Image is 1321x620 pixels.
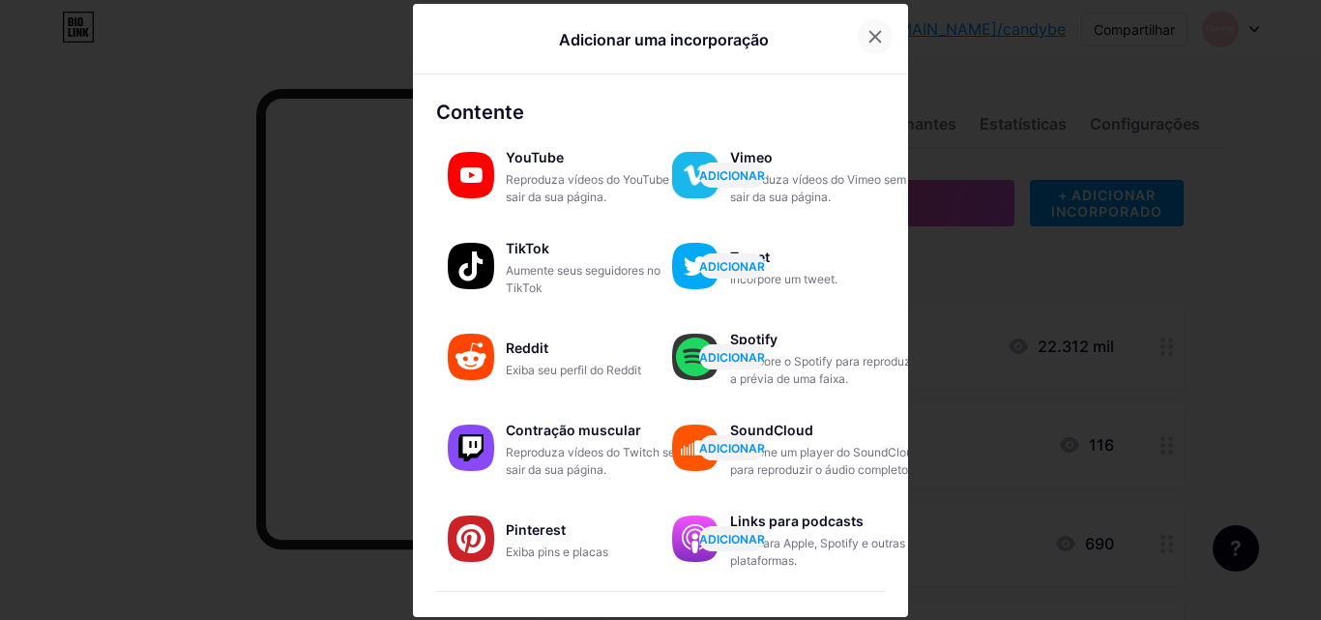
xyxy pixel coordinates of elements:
button: ADICIONAR [699,435,765,460]
img: Reddit [448,334,494,380]
font: Pinterest [506,521,566,538]
font: Incorpore o Spotify para reproduzir a prévia de uma faixa. [730,354,918,386]
img: nuvem sonora [672,425,719,471]
font: ADICIONAR [699,441,765,456]
font: Spotify [730,331,778,347]
img: Pinterest [448,516,494,562]
font: Links para podcasts [730,513,864,529]
font: Incorpore um tweet. [730,272,837,286]
font: Reproduza vídeos do Twitch sem sair da sua página. [506,445,685,477]
font: Adicionar uma incorporação [559,30,769,49]
font: Tweet [730,249,770,265]
img: contração muscular [448,425,494,471]
font: Link para Apple, Spotify e outras plataformas. [730,536,905,568]
img: vimeo [672,152,719,198]
font: ADICIONAR [699,168,765,183]
img: TikTok [448,243,494,289]
font: TikTok [506,240,549,256]
font: Exiba seu perfil do Reddit [506,363,641,377]
button: ADICIONAR [699,344,765,369]
font: Reddit [506,340,548,356]
font: Contração muscular [506,422,641,438]
button: ADICIONAR [699,526,765,551]
font: Exiba pins e placas [506,545,608,559]
button: ADICIONAR [699,162,765,188]
font: Vimeo [730,149,773,165]
font: Adicione um player do SoundCloud para reproduzir o áudio completo. [730,445,920,477]
font: Contente [436,101,524,124]
font: SoundCloud [730,422,813,438]
img: Twitter [672,243,719,289]
font: Aumente seus seguidores no TikTok [506,263,660,295]
font: YouTube [506,149,564,165]
font: Reproduza vídeos do Vimeo sem sair da sua página. [730,172,906,204]
img: Spotify [672,334,719,380]
img: YouTube [448,152,494,198]
font: ADICIONAR [699,532,765,546]
font: Reproduza vídeos do YouTube sem sair da sua página. [506,172,694,204]
img: links de podcast [672,516,719,562]
button: ADICIONAR [699,253,765,279]
font: ADICIONAR [699,350,765,365]
font: ADICIONAR [699,259,765,274]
